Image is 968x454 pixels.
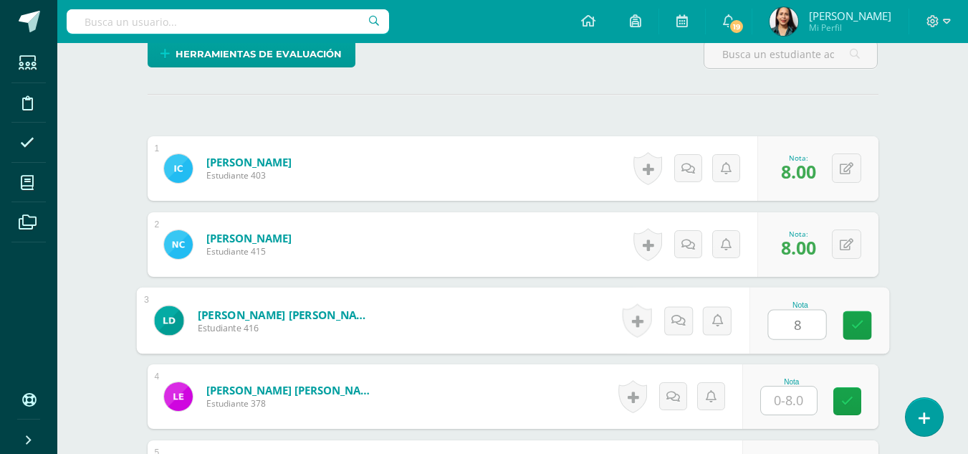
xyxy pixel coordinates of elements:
span: [PERSON_NAME] [809,9,891,23]
img: b0e29f6de93d5b07c28d7db1e72dbe29.png [164,230,193,259]
div: Nota [760,378,823,386]
span: Estudiante 415 [206,245,292,257]
a: [PERSON_NAME] [206,155,292,169]
a: Herramientas de evaluación [148,39,355,67]
input: 0-8.0 [761,387,817,415]
span: Estudiante 378 [206,397,378,410]
span: 19 [729,19,744,34]
span: 8.00 [781,235,816,260]
input: 0-8.0 [768,311,825,339]
a: [PERSON_NAME] [206,231,292,245]
span: 8.00 [781,159,816,184]
img: 1f2e012764ec90f368085218de8f5153.png [164,382,193,411]
img: 187ae3aa270cae79ea3ff651c5efd2bf.png [770,7,798,36]
a: [PERSON_NAME] [PERSON_NAME] [206,383,378,397]
input: Busca un estudiante aquí... [704,40,877,68]
div: Nota: [781,153,816,163]
span: Herramientas de evaluación [176,41,342,67]
div: Nota: [781,229,816,239]
input: Busca un usuario... [67,9,389,34]
img: 48baae32542ea92a604d488f237f3663.png [164,154,193,183]
div: Nota [767,301,833,309]
a: [PERSON_NAME] [PERSON_NAME] [197,307,374,322]
span: Mi Perfil [809,22,891,34]
img: b4ef8d44932a74509b98dda2467d8593.png [154,306,183,335]
span: Estudiante 416 [197,322,374,335]
span: Estudiante 403 [206,169,292,181]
